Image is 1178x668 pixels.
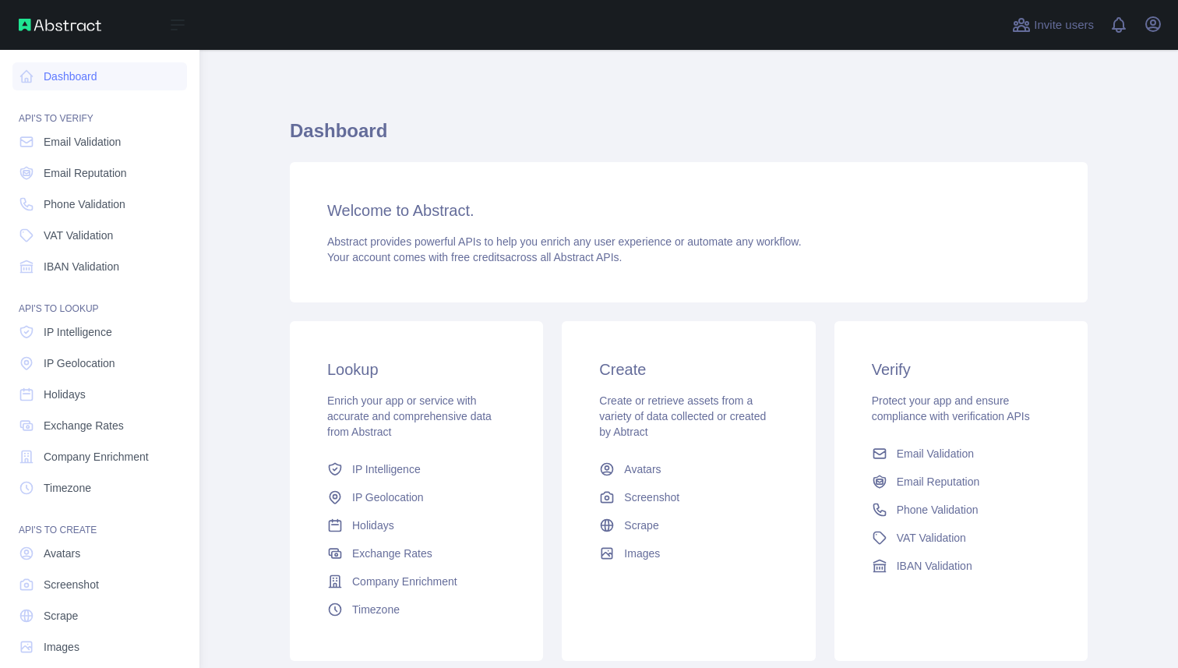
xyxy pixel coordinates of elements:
[866,552,1056,580] a: IBAN Validation
[593,483,784,511] a: Screenshot
[624,518,658,533] span: Scrape
[44,259,119,274] span: IBAN Validation
[12,94,187,125] div: API'S TO VERIFY
[327,251,622,263] span: Your account comes with across all Abstract APIs.
[44,418,124,433] span: Exchange Rates
[327,394,492,438] span: Enrich your app or service with accurate and comprehensive data from Abstract
[866,468,1056,496] a: Email Reputation
[897,558,972,574] span: IBAN Validation
[352,518,394,533] span: Holidays
[321,596,512,624] a: Timezone
[44,608,78,624] span: Scrape
[599,394,766,438] span: Create or retrieve assets from a variety of data collected or created by Abtract
[44,546,80,561] span: Avatars
[12,633,187,661] a: Images
[44,480,91,496] span: Timezone
[897,502,979,518] span: Phone Validation
[866,440,1056,468] a: Email Validation
[290,118,1088,156] h1: Dashboard
[327,235,802,248] span: Abstract provides powerful APIs to help you enrich any user experience or automate any workflow.
[321,483,512,511] a: IP Geolocation
[352,574,457,589] span: Company Enrichment
[12,412,187,440] a: Exchange Rates
[321,539,512,567] a: Exchange Rates
[44,324,112,340] span: IP Intelligence
[321,567,512,596] a: Company Enrichment
[593,511,784,539] a: Scrape
[352,461,421,477] span: IP Intelligence
[44,577,99,592] span: Screenshot
[12,159,187,187] a: Email Reputation
[44,196,125,212] span: Phone Validation
[12,128,187,156] a: Email Validation
[12,505,187,536] div: API'S TO CREATE
[12,62,187,90] a: Dashboard
[44,355,115,371] span: IP Geolocation
[866,496,1056,524] a: Phone Validation
[44,639,79,655] span: Images
[451,251,505,263] span: free credits
[19,19,101,31] img: Abstract API
[1009,12,1097,37] button: Invite users
[624,546,660,561] span: Images
[12,380,187,408] a: Holidays
[12,284,187,315] div: API'S TO LOOKUP
[327,359,506,380] h3: Lookup
[44,387,86,402] span: Holidays
[327,200,1050,221] h3: Welcome to Abstract.
[12,602,187,630] a: Scrape
[321,455,512,483] a: IP Intelligence
[872,359,1050,380] h3: Verify
[12,318,187,346] a: IP Intelligence
[12,221,187,249] a: VAT Validation
[44,228,113,243] span: VAT Validation
[44,449,149,465] span: Company Enrichment
[897,474,980,490] span: Email Reputation
[897,530,966,546] span: VAT Validation
[352,546,432,561] span: Exchange Rates
[12,443,187,471] a: Company Enrichment
[872,394,1030,422] span: Protect your app and ensure compliance with verification APIs
[593,539,784,567] a: Images
[624,490,679,505] span: Screenshot
[12,571,187,599] a: Screenshot
[352,602,400,617] span: Timezone
[866,524,1056,552] a: VAT Validation
[599,359,778,380] h3: Create
[12,349,187,377] a: IP Geolocation
[897,446,974,461] span: Email Validation
[12,539,187,567] a: Avatars
[12,474,187,502] a: Timezone
[1034,16,1094,34] span: Invite users
[321,511,512,539] a: Holidays
[12,253,187,281] a: IBAN Validation
[12,190,187,218] a: Phone Validation
[352,490,424,505] span: IP Geolocation
[593,455,784,483] a: Avatars
[44,134,121,150] span: Email Validation
[624,461,661,477] span: Avatars
[44,165,127,181] span: Email Reputation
